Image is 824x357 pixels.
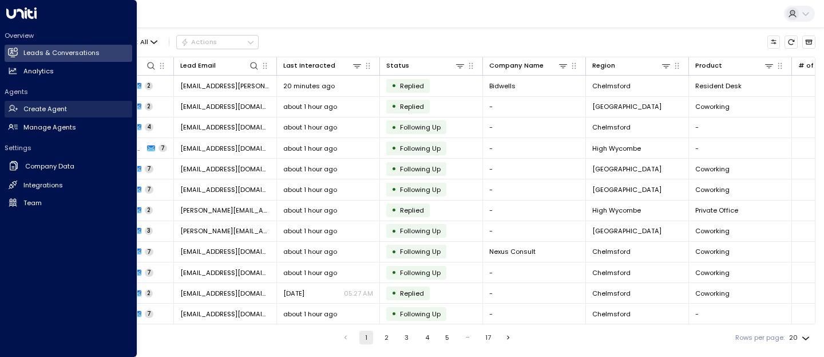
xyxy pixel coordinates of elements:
span: 7 [159,144,167,152]
span: about 1 hour ago [283,206,337,215]
span: ghorabian.m@gmail.com [180,289,270,298]
h2: Manage Agents [23,123,76,132]
div: Product [695,60,722,71]
td: - [483,304,586,324]
div: 20 [789,331,812,345]
div: • [391,306,397,321]
button: Go to page 5 [441,331,454,344]
div: • [391,285,397,301]
div: Product [695,60,774,71]
p: 05:27 AM [344,289,373,298]
div: • [391,99,397,114]
a: Analytics [5,62,132,80]
div: • [391,161,397,176]
span: York [592,164,661,174]
h2: Team [23,198,42,208]
td: - [483,138,586,158]
span: Nexus Consult [489,247,536,256]
span: 2 [145,103,153,111]
h2: Agents [5,87,132,96]
span: ghorabian.m@gmail.com [180,268,270,277]
span: willettsliam@ouook.com [180,164,270,174]
div: Last Interacted [283,60,335,71]
span: Chelmsford [592,289,631,298]
span: Replied [400,206,424,215]
span: 7 [145,186,153,194]
td: - [483,283,586,303]
span: Following Up [400,185,441,194]
a: Leads & Conversations [5,45,132,62]
span: adam@slurp.work [180,226,270,236]
td: - [689,117,792,138]
td: - [689,304,792,324]
span: spencerhumphrys@nexusconsult.org [180,247,270,256]
span: Refresh [785,36,798,49]
span: Coworking [695,164,730,174]
span: luke.amalgamservices@gmail.com [180,144,270,153]
span: vicki.barker@propitch.online [180,206,270,215]
span: Bidwells [489,81,516,91]
div: • [391,202,397,218]
span: about 1 hour ago [283,309,337,319]
span: about 1 hour ago [283,226,337,236]
span: 20 minutes ago [283,81,335,91]
span: about 1 hour ago [283,185,337,194]
div: … [461,331,474,344]
span: High Wycombe [592,144,641,153]
span: Coworking [695,185,730,194]
nav: pagination navigation [338,331,516,344]
div: Status [386,60,409,71]
span: garethfergusontechnology@gmail.com [180,102,270,111]
span: about 1 hour ago [283,144,337,153]
div: Company Name [489,60,568,71]
div: • [391,244,397,260]
span: Replied [400,81,424,91]
div: Region [592,60,615,71]
div: • [391,120,397,135]
label: Rows per page: [735,333,785,343]
div: Lead Email [180,60,216,71]
span: 7 [145,248,153,256]
td: - [483,221,586,241]
div: Lead Email [180,60,259,71]
span: lauren.townsend@bidwells.co.uk [180,81,270,91]
div: • [391,78,397,93]
span: 4 [145,123,153,131]
h2: Leads & Conversations [23,48,100,58]
span: 7 [145,310,153,318]
div: Status [386,60,465,71]
span: Chelmsford [592,268,631,277]
span: Private Office [695,206,738,215]
span: Chelmsford [592,247,631,256]
span: Chelmsford [592,309,631,319]
span: about 1 hour ago [283,247,337,256]
a: Team [5,194,132,211]
span: about 1 hour ago [283,268,337,277]
h2: Settings [5,143,132,152]
span: York [592,102,661,111]
span: Coworking [695,102,730,111]
span: about 1 hour ago [283,123,337,132]
h2: Integrations [23,181,63,190]
a: Company Data [5,157,132,176]
button: Go to page 17 [481,331,495,344]
span: 7 [145,165,153,173]
span: dianeagleron@gmail.com [180,309,270,319]
button: Go to page 2 [379,331,393,344]
div: • [391,182,397,197]
a: Create Agent [5,101,132,118]
div: Company Name [489,60,544,71]
span: 2 [145,289,153,297]
span: Replied [400,102,424,111]
span: johannestag@gmail.com [180,185,270,194]
button: Actions [176,35,259,49]
button: Go to next page [502,331,516,344]
div: Button group with a nested menu [176,35,259,49]
span: 7 [145,269,153,277]
h2: Create Agent [23,104,67,114]
button: Archived Leads [802,36,815,49]
span: York [592,226,661,236]
span: Following Up [400,268,441,277]
span: Following Up [400,309,441,319]
td: - [483,117,586,138]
